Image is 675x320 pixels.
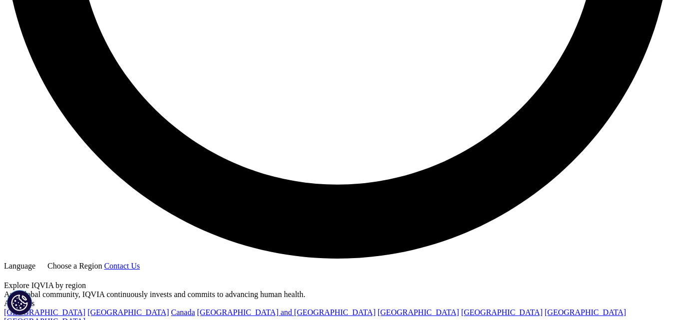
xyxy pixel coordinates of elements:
span: Choose a Region [47,262,102,270]
div: Americas [4,299,671,308]
a: Canada [171,308,195,317]
a: [GEOGRAPHIC_DATA] [545,308,626,317]
div: Explore IQVIA by region [4,281,671,290]
a: [GEOGRAPHIC_DATA] [378,308,459,317]
button: Cookies Settings [7,290,32,315]
span: Language [4,262,35,270]
a: [GEOGRAPHIC_DATA] [87,308,169,317]
a: [GEOGRAPHIC_DATA] [461,308,543,317]
a: [GEOGRAPHIC_DATA] and [GEOGRAPHIC_DATA] [197,308,375,317]
div: As a global community, IQVIA continuously invests and commits to advancing human health. [4,290,671,299]
a: [GEOGRAPHIC_DATA] [4,308,85,317]
a: Contact Us [104,262,140,270]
